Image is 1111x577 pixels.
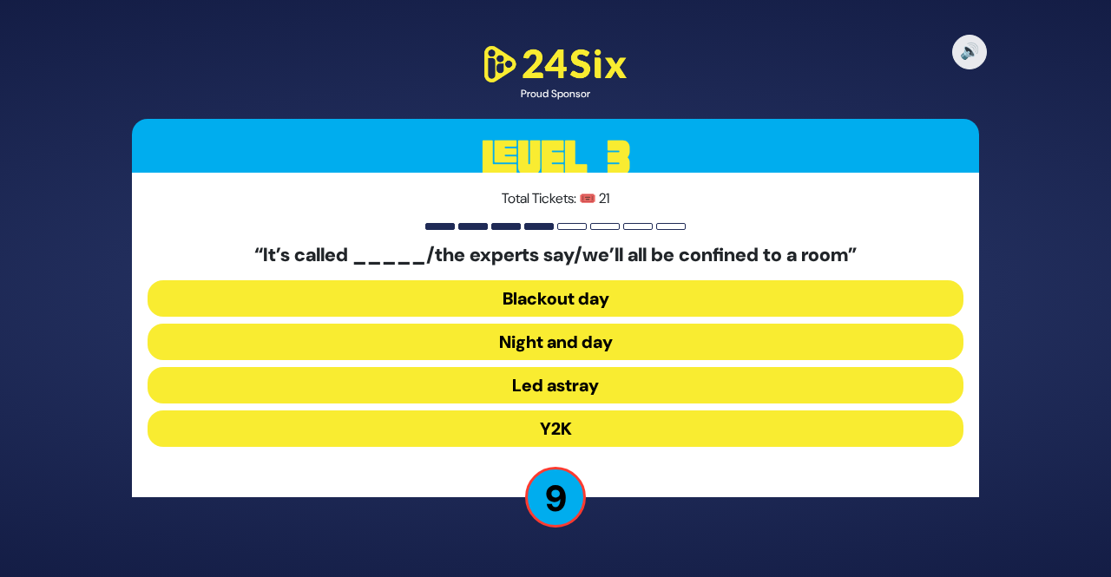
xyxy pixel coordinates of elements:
p: 9 [525,467,586,528]
h3: Level 3 [132,119,979,197]
button: Y2K [148,410,963,447]
h5: “It’s called _____/the experts say/we’ll all be confined to a room” [148,244,963,266]
button: Led astray [148,367,963,403]
div: Proud Sponsor [477,86,634,102]
button: 🔊 [952,35,987,69]
img: 24Six [477,43,634,87]
button: Night and day [148,324,963,360]
button: Blackout day [148,280,963,317]
p: Total Tickets: 🎟️ 21 [148,188,963,209]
